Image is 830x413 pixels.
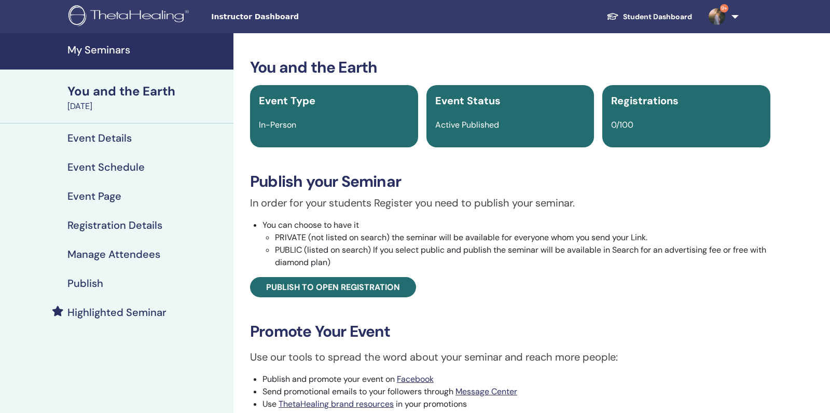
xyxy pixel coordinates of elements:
a: Publish to open registration [250,277,416,297]
h4: Event Schedule [67,161,145,173]
li: You can choose to have it [262,219,770,269]
span: Event Type [259,94,315,107]
span: In-Person [259,119,296,130]
li: Use in your promotions [262,398,770,410]
h3: Publish your Seminar [250,172,770,191]
a: Student Dashboard [598,7,700,26]
li: Publish and promote your event on [262,373,770,386]
h4: Registration Details [67,219,162,231]
li: PUBLIC (listed on search) If you select public and publish the seminar will be available in Searc... [275,244,770,269]
a: ThetaHealing brand resources [279,398,394,409]
p: In order for your students Register you need to publish your seminar. [250,195,770,211]
img: default.jpg [709,8,725,25]
h3: You and the Earth [250,58,770,77]
h4: Event Page [67,190,121,202]
span: Active Published [435,119,499,130]
div: [DATE] [67,100,227,113]
h4: My Seminars [67,44,227,56]
span: Instructor Dashboard [211,11,367,22]
span: Publish to open registration [266,282,400,293]
a: Message Center [455,386,517,397]
p: Use our tools to spread the word about your seminar and reach more people: [250,349,770,365]
span: Registrations [611,94,679,107]
span: 9+ [720,4,728,12]
li: Send promotional emails to your followers through [262,386,770,398]
div: You and the Earth [67,82,227,100]
a: You and the Earth[DATE] [61,82,233,113]
h4: Highlighted Seminar [67,306,167,319]
h4: Event Details [67,132,132,144]
span: 0/100 [611,119,633,130]
span: Event Status [435,94,501,107]
img: graduation-cap-white.svg [606,12,619,21]
a: Facebook [397,374,434,384]
h4: Publish [67,277,103,290]
h4: Manage Attendees [67,248,160,260]
h3: Promote Your Event [250,322,770,341]
img: logo.png [68,5,192,29]
li: PRIVATE (not listed on search) the seminar will be available for everyone whom you send your Link. [275,231,770,244]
